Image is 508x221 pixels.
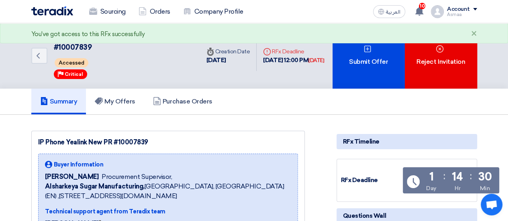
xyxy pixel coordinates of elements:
a: My Offers [86,89,144,114]
div: Asmaa [447,12,477,17]
div: × [471,29,477,39]
span: 10 [419,3,425,9]
span: Questions Wall [343,211,386,220]
div: RFx Timeline [337,134,477,149]
span: العربية [386,9,400,15]
div: 1 [429,171,434,182]
div: Reject Invitation [405,23,477,89]
a: Orders [132,3,177,20]
h5: Purchase Orders [153,97,212,105]
div: Technical support agent from Teradix team [45,207,291,216]
div: RFx Deadline [263,47,324,56]
button: العربية [373,5,405,18]
div: Hr [455,184,460,193]
div: 30 [478,171,492,182]
div: [DATE] [206,56,250,65]
a: Purchase Orders [144,89,221,114]
div: [DATE] [308,57,324,65]
a: Sourcing [83,3,132,20]
div: Day [426,184,437,193]
a: Company Profile [177,3,250,20]
h5: Summary [40,97,78,105]
div: : [443,169,445,183]
div: [DATE] 12:00 PM [263,56,324,65]
div: Submit Offer [333,23,405,89]
div: Account [447,6,470,13]
span: Buyer Information [54,160,104,169]
div: IP Phone Yealink New PR #10007839 [38,138,298,147]
div: Min [480,184,490,193]
div: : [469,169,471,183]
div: RFx Deadline [341,176,401,185]
img: profile_test.png [431,5,444,18]
div: 14 [452,171,463,182]
span: Procurement Supervisor, [102,172,172,182]
span: Accessed [55,58,88,67]
h5: My Offers [95,97,135,105]
b: Alsharkeya Sugar Manufacturing, [45,182,145,190]
div: You've got access to this RFx successfully [31,30,145,39]
div: Creation Date [206,47,250,56]
span: [PERSON_NAME] [45,172,99,182]
div: Open chat [481,194,502,215]
img: Teradix logo [31,6,73,16]
a: Summary [31,89,86,114]
span: Critical [65,71,83,77]
span: [GEOGRAPHIC_DATA], [GEOGRAPHIC_DATA] (EN) ,[STREET_ADDRESS][DOMAIN_NAME] [45,182,291,201]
